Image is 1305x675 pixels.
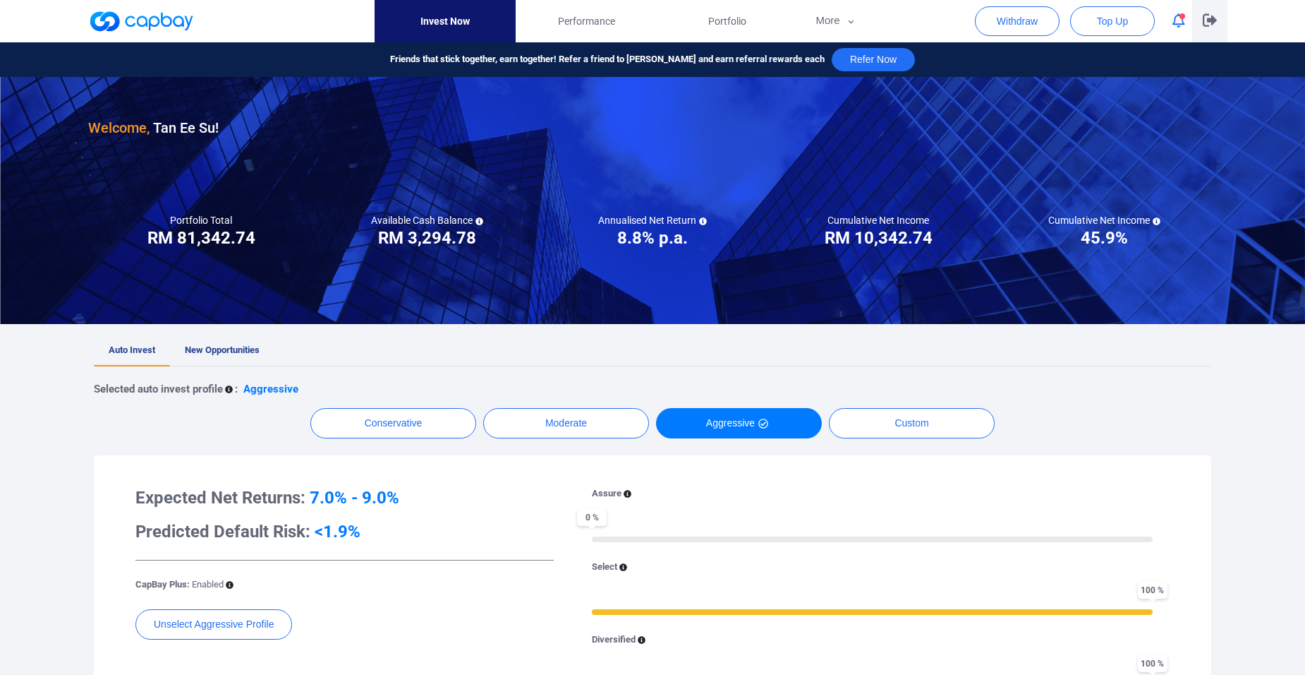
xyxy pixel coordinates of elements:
[656,408,822,438] button: Aggressive
[378,227,476,249] h3: RM 3,294.78
[577,508,607,526] span: 0 %
[315,522,360,542] span: <1.9%
[598,214,707,227] h5: Annualised Net Return
[109,345,155,355] span: Auto Invest
[94,381,223,398] p: Selected auto invest profile
[170,214,232,227] h5: Portfolio Total
[1070,6,1155,36] button: Top Up
[135,520,554,543] h3: Predicted Default Risk:
[310,488,399,508] span: 7.0% - 9.0%
[617,227,688,249] h3: 8.8% p.a.
[1138,655,1167,672] span: 100 %
[1081,227,1128,249] h3: 45.9%
[558,13,615,29] span: Performance
[235,381,238,398] p: :
[827,214,929,227] h5: Cumulative Net Income
[1097,14,1128,28] span: Top Up
[88,119,150,136] span: Welcome,
[371,214,483,227] h5: Available Cash Balance
[88,117,219,139] h3: Tan Ee Su !
[1138,581,1167,599] span: 100 %
[192,579,224,590] span: Enabled
[592,633,636,647] p: Diversified
[135,609,292,640] button: Unselect Aggressive Profile
[592,486,621,501] p: Assure
[825,227,933,249] h3: RM 10,342.74
[185,345,260,355] span: New Opportunities
[147,227,255,249] h3: RM 81,342.74
[310,408,476,438] button: Conservative
[483,408,649,438] button: Moderate
[832,48,915,71] button: Refer Now
[975,6,1060,36] button: Withdraw
[243,381,298,398] p: Aggressive
[390,52,825,67] span: Friends that stick together, earn together! Refer a friend to [PERSON_NAME] and earn referral rew...
[1048,214,1160,227] h5: Cumulative Net Income
[135,486,554,509] h3: Expected Net Returns:
[592,560,617,575] p: Select
[135,578,224,592] p: CapBay Plus:
[708,13,746,29] span: Portfolio
[829,408,995,438] button: Custom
